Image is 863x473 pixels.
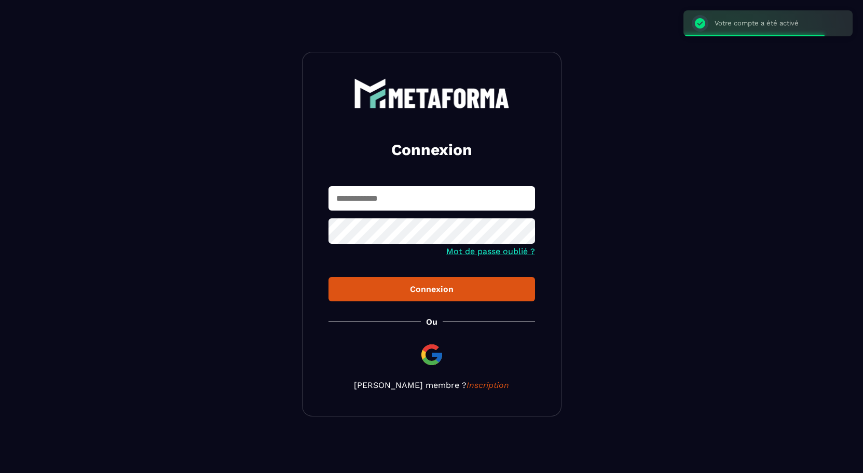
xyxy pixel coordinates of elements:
[337,284,527,294] div: Connexion
[419,342,444,367] img: google
[446,246,535,256] a: Mot de passe oublié ?
[328,277,535,301] button: Connexion
[341,140,523,160] h2: Connexion
[354,78,510,108] img: logo
[467,380,509,390] a: Inscription
[426,317,437,327] p: Ou
[328,380,535,390] p: [PERSON_NAME] membre ?
[328,78,535,108] a: logo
